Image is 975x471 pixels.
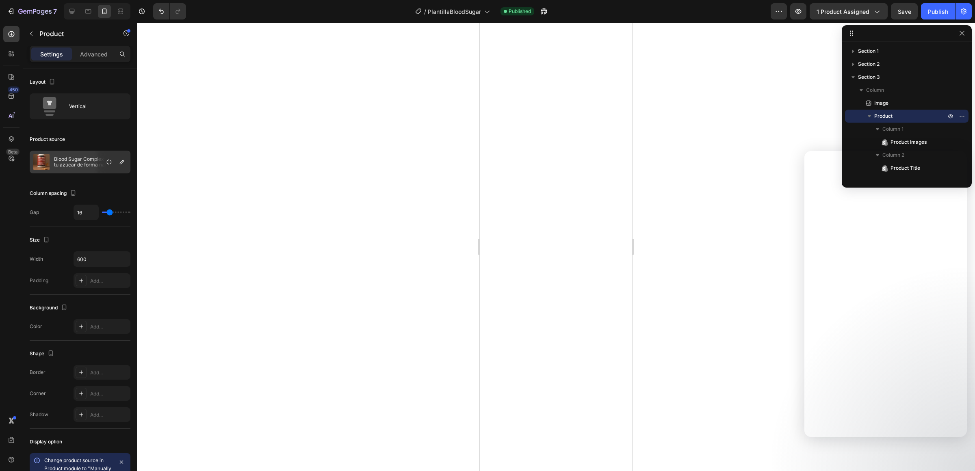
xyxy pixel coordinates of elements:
span: Section 2 [858,60,880,68]
div: Product source [30,136,65,143]
div: Gap [30,209,39,216]
iframe: Intercom live chat [804,151,967,437]
p: Product [39,29,108,39]
div: Color [30,323,42,330]
span: Published [509,8,531,15]
span: Product Images [890,138,927,146]
div: Display option [30,438,62,445]
div: Add... [90,390,128,398]
span: 1 product assigned [817,7,869,16]
div: Column spacing [30,188,78,199]
div: 450 [8,86,19,93]
p: Settings [40,50,63,58]
div: Padding [30,277,48,284]
div: Layout [30,77,57,88]
div: Beta [6,149,19,155]
div: Width [30,255,43,263]
div: Add... [90,323,128,331]
div: Shadow [30,411,48,418]
input: Auto [74,252,130,266]
span: Product [874,112,893,120]
span: Save [898,8,911,15]
button: 1 product assigned [810,3,888,19]
span: Column [866,86,884,94]
iframe: Design area [480,23,632,471]
span: Section 3 [858,73,880,81]
span: / [424,7,426,16]
div: Publish [928,7,948,16]
div: Vertical [69,97,119,116]
div: Corner [30,390,46,397]
button: Publish [921,3,955,19]
button: 7 [3,3,61,19]
div: Add... [90,369,128,376]
p: 7 [53,6,57,16]
button: Save [891,3,918,19]
p: Advanced [80,50,108,58]
div: Shape [30,348,56,359]
iframe: Intercom live chat [947,431,967,451]
div: Size [30,235,51,246]
div: Border [30,369,45,376]
span: PlantillaBloodSugar [428,7,481,16]
div: Background [30,302,69,313]
span: Column 1 [882,125,903,133]
span: Section 1 [858,47,879,55]
div: Add... [90,277,128,285]
span: Image [874,99,888,107]
input: Auto [74,205,98,220]
div: Undo/Redo [153,3,186,19]
img: product feature img [33,154,50,170]
p: Blood Sugar Complex - Regula tu azúcar de forma natural [54,156,127,168]
div: Add... [90,411,128,419]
